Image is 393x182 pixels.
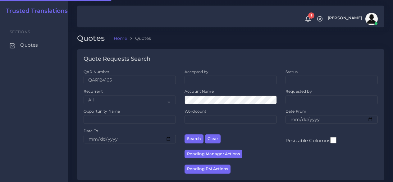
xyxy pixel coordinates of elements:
[84,69,109,74] label: QAR Number
[127,35,151,41] li: Quotes
[328,16,362,20] span: [PERSON_NAME]
[185,109,206,114] label: Wordcount
[84,128,98,133] label: Date To
[20,42,38,49] span: Quotes
[5,39,64,52] a: Quotes
[10,30,30,34] span: Sections
[330,136,336,144] input: Resizable Columns
[2,7,68,15] a: Trusted Translations
[185,69,209,74] label: Accepted by
[84,56,150,63] h4: Quote Requests Search
[286,109,306,114] label: Date From
[303,16,313,22] a: 1
[325,13,380,25] a: [PERSON_NAME]avatar
[114,35,127,41] a: Home
[84,109,120,114] label: Opportunity Name
[185,89,214,94] label: Account Name
[286,89,312,94] label: Requested by
[308,12,314,19] span: 1
[286,69,298,74] label: Status
[77,34,109,43] h2: Quotes
[84,89,103,94] label: Recurrent
[185,165,231,174] button: Pending PM Actions
[205,134,221,143] button: Clear
[365,13,378,25] img: avatar
[185,134,203,143] button: Search
[286,136,336,144] label: Resizable Columns
[185,150,242,159] button: Pending Manager Actions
